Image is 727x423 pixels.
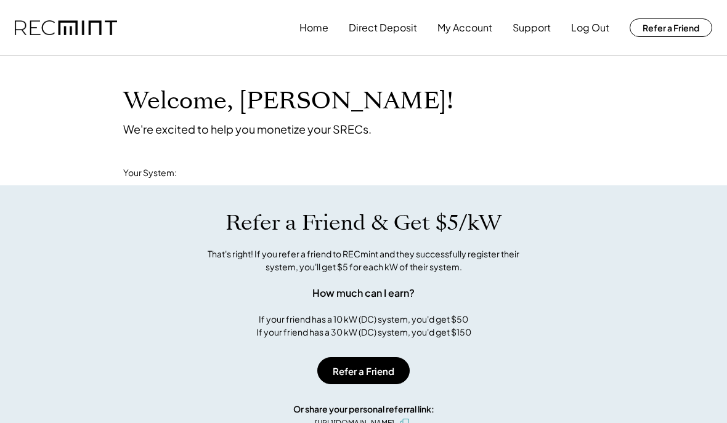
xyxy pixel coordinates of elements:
[194,248,533,273] div: That's right! If you refer a friend to RECmint and they successfully register their system, you'l...
[513,15,551,40] button: Support
[437,15,492,40] button: My Account
[256,313,471,339] div: If your friend has a 10 kW (DC) system, you'd get $50 If your friend has a 30 kW (DC) system, you...
[349,15,417,40] button: Direct Deposit
[299,15,328,40] button: Home
[225,210,502,236] h1: Refer a Friend & Get $5/kW
[123,167,177,179] div: Your System:
[293,403,434,416] div: Or share your personal referral link:
[123,122,372,136] div: We're excited to help you monetize your SRECs.
[312,286,415,300] div: How much can I earn?
[630,18,712,37] button: Refer a Friend
[571,15,609,40] button: Log Out
[317,357,410,384] button: Refer a Friend
[15,20,117,36] img: recmint-logotype%403x.png
[123,87,453,116] h1: Welcome, [PERSON_NAME]!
